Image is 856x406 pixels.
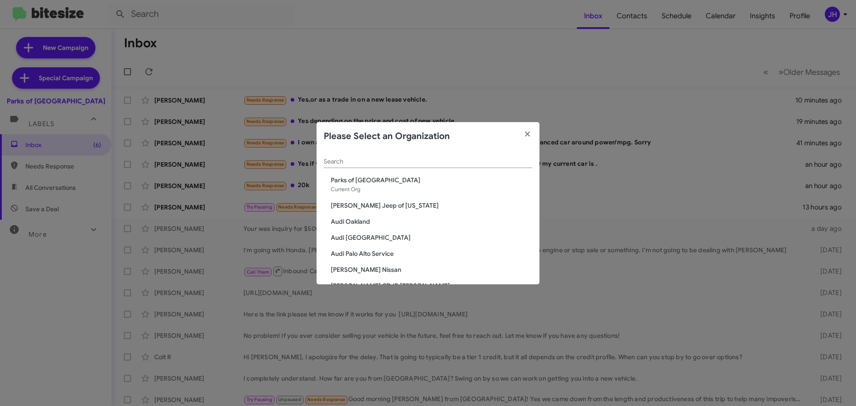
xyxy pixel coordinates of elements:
span: Audi Oakland [331,217,532,226]
span: [PERSON_NAME] CDJR [PERSON_NAME] [331,281,532,290]
span: Audi Palo Alto Service [331,249,532,258]
span: Current Org [331,186,360,193]
span: Parks of [GEOGRAPHIC_DATA] [331,176,532,185]
span: [PERSON_NAME] Nissan [331,265,532,274]
span: Audi [GEOGRAPHIC_DATA] [331,233,532,242]
span: [PERSON_NAME] Jeep of [US_STATE] [331,201,532,210]
h2: Please Select an Organization [324,129,450,144]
